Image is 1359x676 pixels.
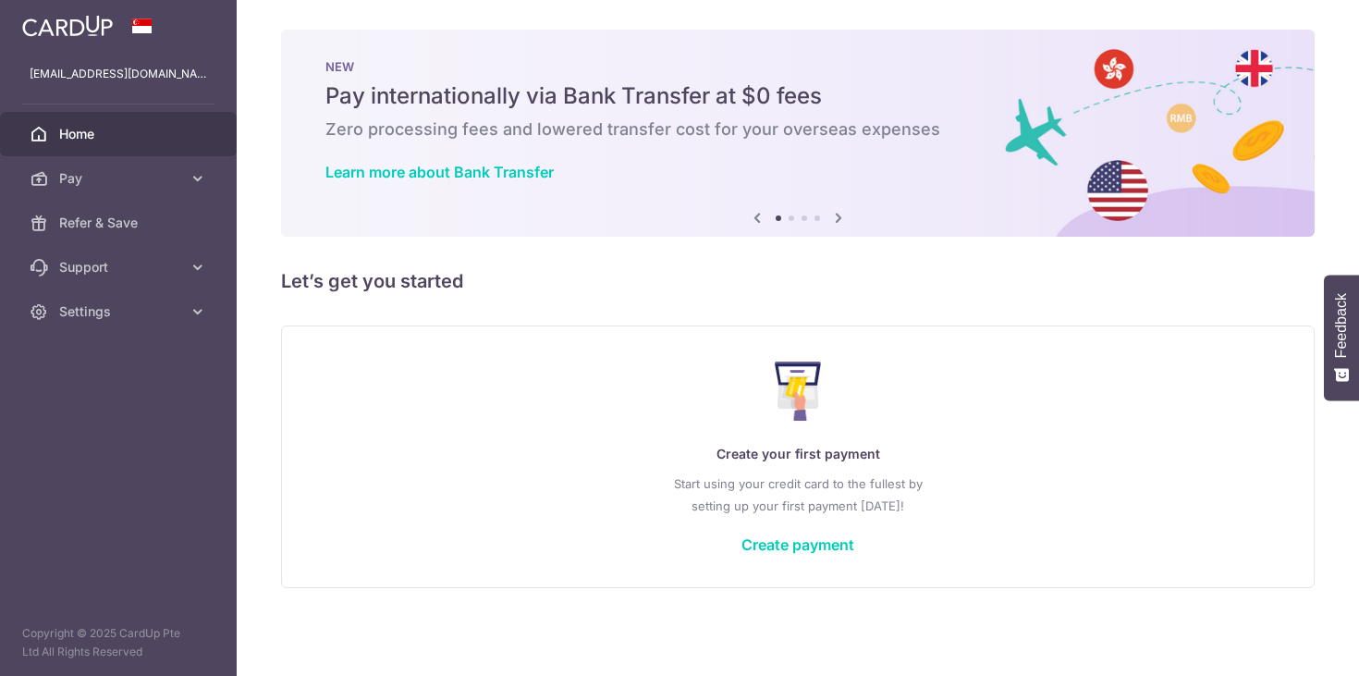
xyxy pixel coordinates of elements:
[59,258,181,277] span: Support
[741,535,854,554] a: Create payment
[325,59,1270,74] p: NEW
[281,30,1315,237] img: Bank transfer banner
[775,362,822,421] img: Make Payment
[59,125,181,143] span: Home
[325,81,1270,111] h5: Pay internationally via Bank Transfer at $0 fees
[22,15,113,37] img: CardUp
[319,473,1277,517] p: Start using your credit card to the fullest by setting up your first payment [DATE]!
[59,214,181,232] span: Refer & Save
[59,169,181,188] span: Pay
[281,266,1315,296] h5: Let’s get you started
[59,302,181,321] span: Settings
[325,118,1270,141] h6: Zero processing fees and lowered transfer cost for your overseas expenses
[1324,275,1359,400] button: Feedback - Show survey
[325,163,554,181] a: Learn more about Bank Transfer
[1333,293,1350,358] span: Feedback
[30,65,207,83] p: [EMAIL_ADDRESS][DOMAIN_NAME]
[319,443,1277,465] p: Create your first payment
